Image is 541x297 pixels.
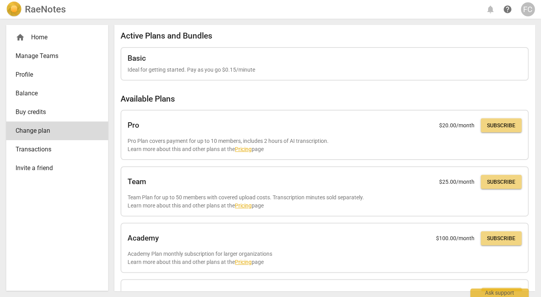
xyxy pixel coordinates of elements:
[16,126,93,135] span: Change plan
[128,121,139,130] h2: Pro
[6,2,22,17] img: Logo
[16,89,93,98] span: Balance
[487,178,515,186] span: Subscribe
[6,47,108,65] a: Manage Teams
[128,250,522,266] p: Academy Plan monthly subscription for larger organizations Learn more about this and other plans ...
[521,2,535,16] button: FC
[436,234,474,243] p: $ 100.00 /month
[6,159,108,177] a: Invite a friend
[6,28,108,47] div: Home
[16,145,93,154] span: Transactions
[128,66,522,74] p: Ideal for getting started. Pay as you go $0.15/minute
[128,177,146,186] h2: Team
[128,234,159,243] h2: Academy
[481,231,522,245] button: Subscribe
[235,146,252,152] a: Pricing
[25,4,66,15] h2: RaeNotes
[481,175,522,189] button: Subscribe
[121,31,529,41] h2: Active Plans and Bundles
[235,202,252,209] a: Pricing
[503,5,512,14] span: help
[6,121,108,140] a: Change plan
[128,137,522,153] p: Pro Plan covers payment for up to 10 members, includes 2 hours of AI transcription. Learn more ab...
[16,51,93,61] span: Manage Teams
[487,235,515,243] span: Subscribe
[16,107,93,117] span: Buy credits
[16,33,25,42] span: home
[235,259,252,265] a: Pricing
[6,65,108,84] a: Profile
[121,94,529,104] h2: Available Plans
[6,84,108,103] a: Balance
[6,140,108,159] a: Transactions
[470,288,529,297] div: Ask support
[439,121,474,130] p: $ 20.00 /month
[16,33,93,42] div: Home
[487,122,515,130] span: Subscribe
[16,163,93,173] span: Invite a friend
[6,103,108,121] a: Buy credits
[6,2,66,17] a: LogoRaeNotes
[501,2,515,16] a: Help
[481,118,522,132] button: Subscribe
[439,178,474,186] p: $ 25.00 /month
[16,70,93,79] span: Profile
[128,193,522,209] p: Team Plan for up to 50 members with covered upload costs. Transcription minutes sold separately. ...
[128,54,146,63] h2: Basic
